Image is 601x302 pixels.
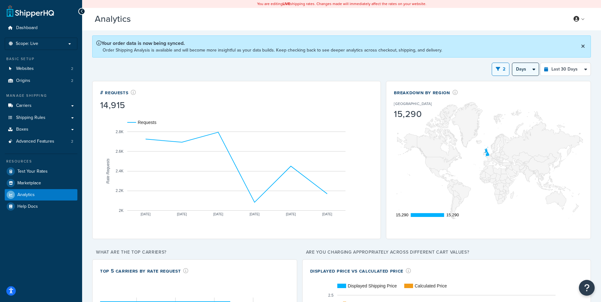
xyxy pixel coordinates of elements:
div: Basic Setup [5,56,77,62]
li: Origins [5,75,77,87]
span: Test Your Rates [17,169,48,174]
text: 15,290 [447,213,459,217]
a: Analytics [5,189,77,200]
span: Shipping Rules [16,115,45,120]
span: Advanced Features [16,139,54,144]
text: [DATE] [141,212,151,216]
a: Boxes [5,124,77,135]
button: open filter drawer [492,63,509,76]
span: Help Docs [17,204,38,209]
text: [DATE] [177,212,187,216]
text: 2.8K [116,129,123,134]
text: [DATE] [322,212,332,216]
span: Analytics [17,192,35,198]
text: [DATE] [286,212,296,216]
span: Carriers [16,103,32,108]
p: Order Shipping Analysis is available and will become more insightful as your data builds. Keep ch... [103,47,442,53]
a: Marketplace [5,177,77,189]
button: Open Resource Center [579,280,595,296]
text: 2.5 [328,293,334,297]
a: Shipping Rules [5,112,77,124]
text: Requests [138,120,156,125]
div: # Requests [100,89,136,96]
span: Scope: Live [16,41,38,46]
text: Calculated Price [415,283,447,288]
text: 2K [119,208,123,213]
div: Displayed Price vs Calculated Price [310,267,411,274]
span: Origins [16,78,30,83]
svg: A chart. [394,101,583,221]
span: 2 [71,139,73,144]
span: 2 [503,66,505,72]
a: Carriers [5,100,77,112]
li: Websites [5,63,77,75]
h3: Analytics [95,14,560,24]
span: Marketplace [17,181,41,186]
span: Dashboard [16,25,38,31]
text: [DATE] [213,212,223,216]
div: 14,915 [100,101,136,110]
li: Advanced Features [5,136,77,147]
span: Websites [16,66,34,71]
text: Displayed Shipping Price [348,283,397,288]
a: Origins2 [5,75,77,87]
a: Dashboard [5,22,77,34]
div: Breakdown by Region [394,89,458,96]
p: Are you charging appropriately across different cart values? [302,248,591,257]
a: Websites2 [5,63,77,75]
a: Test Your Rates [5,166,77,177]
div: Top 5 Carriers by Rate Request [100,267,189,274]
a: Advanced Features2 [5,136,77,147]
p: What are the top carriers? [92,248,297,257]
div: Manage Shipping [5,93,77,98]
span: Boxes [16,127,28,132]
text: Rate Requests [106,158,110,183]
b: LIVE [283,1,290,7]
text: [DATE] [249,212,260,216]
div: 15,290 [394,110,432,119]
p: [GEOGRAPHIC_DATA] [394,101,432,107]
span: 2 [71,66,73,71]
text: 2.6K [116,149,123,154]
a: Help Docs [5,201,77,212]
text: 2.2K [116,188,123,193]
text: 2.4K [116,169,123,173]
svg: A chart. [100,111,373,231]
div: Resources [5,159,77,164]
text: 15,290 [396,213,409,217]
span: 2 [71,78,73,83]
span: Beta [132,16,154,24]
p: Your order data is now being synced. [96,40,442,47]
